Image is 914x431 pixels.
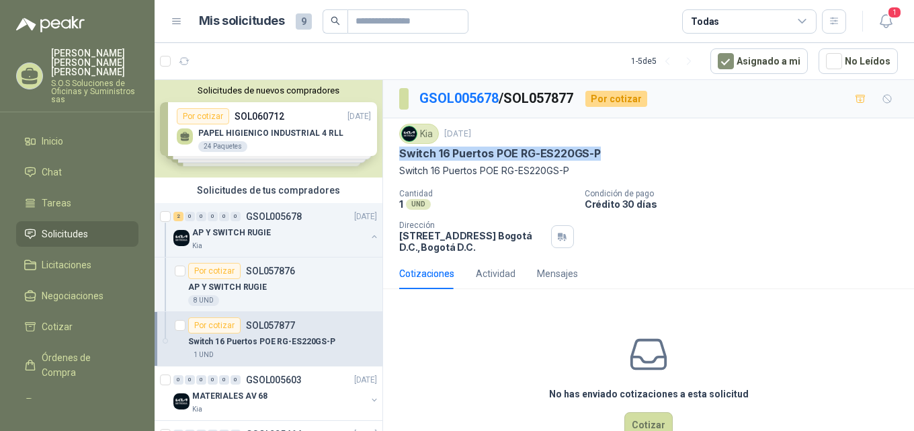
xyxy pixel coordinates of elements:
p: [DATE] [354,210,377,223]
div: 0 [185,375,195,385]
a: Tareas [16,190,138,216]
div: Cotizaciones [399,266,454,281]
p: AP Y SWITCH RUGIE [192,227,271,239]
button: Asignado a mi [710,48,808,74]
p: SOL057877 [246,321,295,330]
div: Mensajes [537,266,578,281]
p: Condición de pago [585,189,909,198]
div: 0 [219,212,229,221]
a: Por cotizarSOL057877Switch 16 Puertos POE RG-ES220GS-P1 UND [155,312,382,366]
p: Kia [192,404,202,415]
p: MATERIALES AV 68 [192,390,267,403]
p: Crédito 30 días [585,198,909,210]
p: / SOL057877 [419,88,575,109]
div: 0 [219,375,229,385]
img: Company Logo [173,230,190,246]
span: 9 [296,13,312,30]
div: 8 UND [188,295,219,306]
p: [DATE] [354,374,377,387]
a: Licitaciones [16,252,138,278]
button: No Leídos [819,48,898,74]
h1: Mis solicitudes [199,11,285,31]
div: UND [406,199,431,210]
div: 2 [173,212,183,221]
p: Switch 16 Puertos POE RG-ES220GS-P [399,147,601,161]
p: Switch 16 Puertos POE RG-ES220GS-P [188,336,335,348]
div: Solicitudes de nuevos compradoresPor cotizarSOL060712[DATE] PAPEL HIGIENICO INDUSTRIAL 4 RLL24 Pa... [155,80,382,178]
p: Dirección [399,221,546,230]
a: Órdenes de Compra [16,345,138,385]
h3: No has enviado cotizaciones a esta solicitud [549,387,749,401]
div: Por cotizar [188,263,241,279]
span: Remisiones [42,396,91,411]
p: SOL057876 [246,266,295,276]
p: GSOL005678 [246,212,302,221]
div: 1 - 5 de 5 [631,50,700,72]
a: GSOL005678 [419,90,499,106]
span: Licitaciones [42,258,91,272]
span: Inicio [42,134,63,149]
div: Solicitudes de tus compradores [155,178,382,203]
div: 0 [196,375,206,385]
div: 1 UND [188,350,219,360]
p: S.O.S Soluciones de Oficinas y Suministros sas [51,79,138,104]
a: Negociaciones [16,283,138,309]
div: Por cotizar [585,91,647,107]
a: Inicio [16,128,138,154]
p: [PERSON_NAME] [PERSON_NAME] [PERSON_NAME] [51,48,138,77]
a: 0 0 0 0 0 0 GSOL005603[DATE] Company LogoMATERIALES AV 68Kia [173,372,380,415]
p: [STREET_ADDRESS] Bogotá D.C. , Bogotá D.C. [399,230,546,253]
img: Company Logo [173,393,190,409]
p: GSOL005603 [246,375,302,385]
div: Actividad [476,266,515,281]
a: Cotizar [16,314,138,340]
button: Solicitudes de nuevos compradores [160,85,377,95]
div: 0 [185,212,195,221]
span: Negociaciones [42,288,103,303]
span: Órdenes de Compra [42,350,126,380]
span: Solicitudes [42,227,88,241]
div: 0 [208,375,218,385]
img: Company Logo [402,126,417,141]
span: Cotizar [42,319,73,334]
a: Solicitudes [16,221,138,247]
span: Tareas [42,196,71,210]
a: Remisiones [16,391,138,416]
a: 2 0 0 0 0 0 GSOL005678[DATE] Company LogoAP Y SWITCH RUGIEKia [173,208,380,251]
div: Todas [691,14,719,29]
p: 1 [399,198,403,210]
a: Chat [16,159,138,185]
span: search [331,16,340,26]
p: AP Y SWITCH RUGIE [188,281,267,294]
div: 0 [196,212,206,221]
button: 1 [874,9,898,34]
p: Switch 16 Puertos POE RG-ES220GS-P [399,163,898,178]
div: 0 [208,212,218,221]
div: Por cotizar [188,317,241,334]
p: Cantidad [399,189,574,198]
p: Kia [192,241,202,251]
div: Kia [399,124,439,144]
div: 0 [173,375,183,385]
span: 1 [887,6,902,19]
p: [DATE] [444,128,471,141]
div: 0 [231,375,241,385]
div: 0 [231,212,241,221]
a: Por cotizarSOL057876AP Y SWITCH RUGIE8 UND [155,258,382,312]
img: Logo peakr [16,16,85,32]
span: Chat [42,165,62,180]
